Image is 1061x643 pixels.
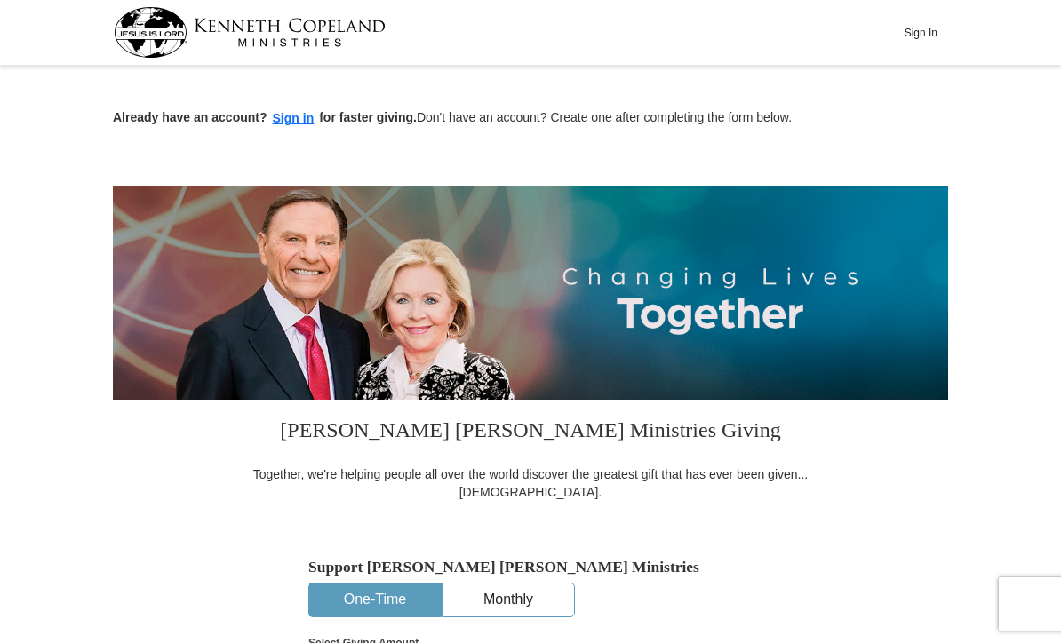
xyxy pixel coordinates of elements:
h3: [PERSON_NAME] [PERSON_NAME] Ministries Giving [242,400,819,465]
p: Don't have an account? Create one after completing the form below. [113,108,948,129]
div: Together, we're helping people all over the world discover the greatest gift that has ever been g... [242,465,819,501]
button: Sign in [267,108,320,129]
img: kcm-header-logo.svg [114,7,386,58]
strong: Already have an account? for faster giving. [113,110,417,124]
button: Monthly [443,583,574,616]
button: Sign In [894,19,947,46]
h5: Support [PERSON_NAME] [PERSON_NAME] Ministries [308,558,753,576]
button: One-Time [309,583,441,616]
